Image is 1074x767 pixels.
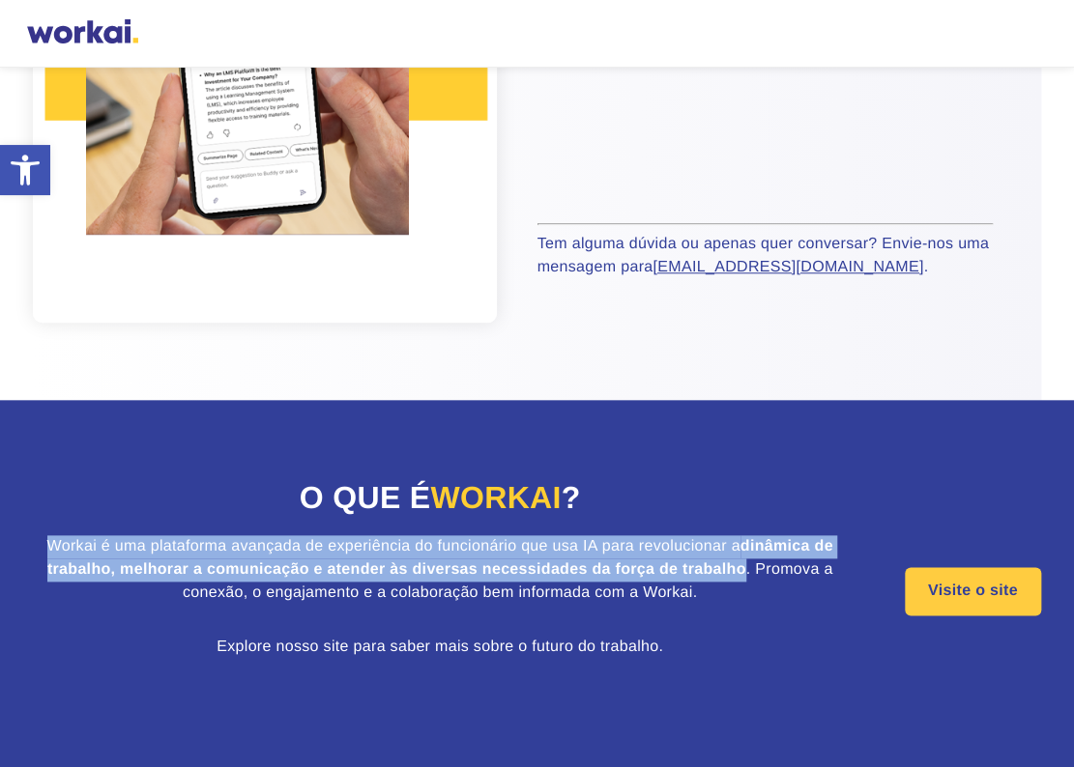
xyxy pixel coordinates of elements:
[653,259,923,275] a: [EMAIL_ADDRESS][DOMAIN_NAME]
[430,480,561,515] span: Workai
[33,535,846,605] p: Workai é uma plataforma avançada de experiência do funcionário que usa IA para revolucionar a . P...
[905,567,1041,615] a: Visite o site
[33,477,846,519] h2: O que é ?
[537,233,993,279] p: Tem alguma dúvida ou apenas quer conversar? Envie-nos uma mensagem para .
[47,538,833,578] strong: dinâmica de trabalho, melhorar a comunicação e atender às diversas necessidades da força de trabalho
[33,636,846,659] p: Explore nosso site para saber mais sobre o futuro do trabalho.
